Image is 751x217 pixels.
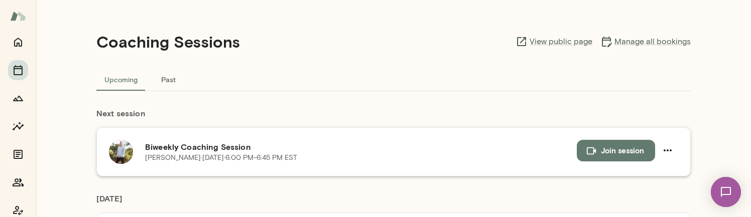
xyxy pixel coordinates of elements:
[8,88,28,108] button: Growth Plan
[146,67,191,91] button: Past
[8,32,28,52] button: Home
[145,141,577,153] h6: Biweekly Coaching Session
[96,32,240,51] h4: Coaching Sessions
[8,116,28,136] button: Insights
[8,60,28,80] button: Sessions
[600,36,691,48] a: Manage all bookings
[10,7,26,26] img: Mento
[96,192,691,212] h6: [DATE]
[577,140,655,161] button: Join session
[145,153,297,163] p: [PERSON_NAME] · [DATE] · 6:00 PM-6:45 PM EST
[96,67,691,91] div: basic tabs example
[516,36,592,48] a: View public page
[8,144,28,164] button: Documents
[96,107,691,127] h6: Next session
[8,172,28,192] button: Members
[96,67,146,91] button: Upcoming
